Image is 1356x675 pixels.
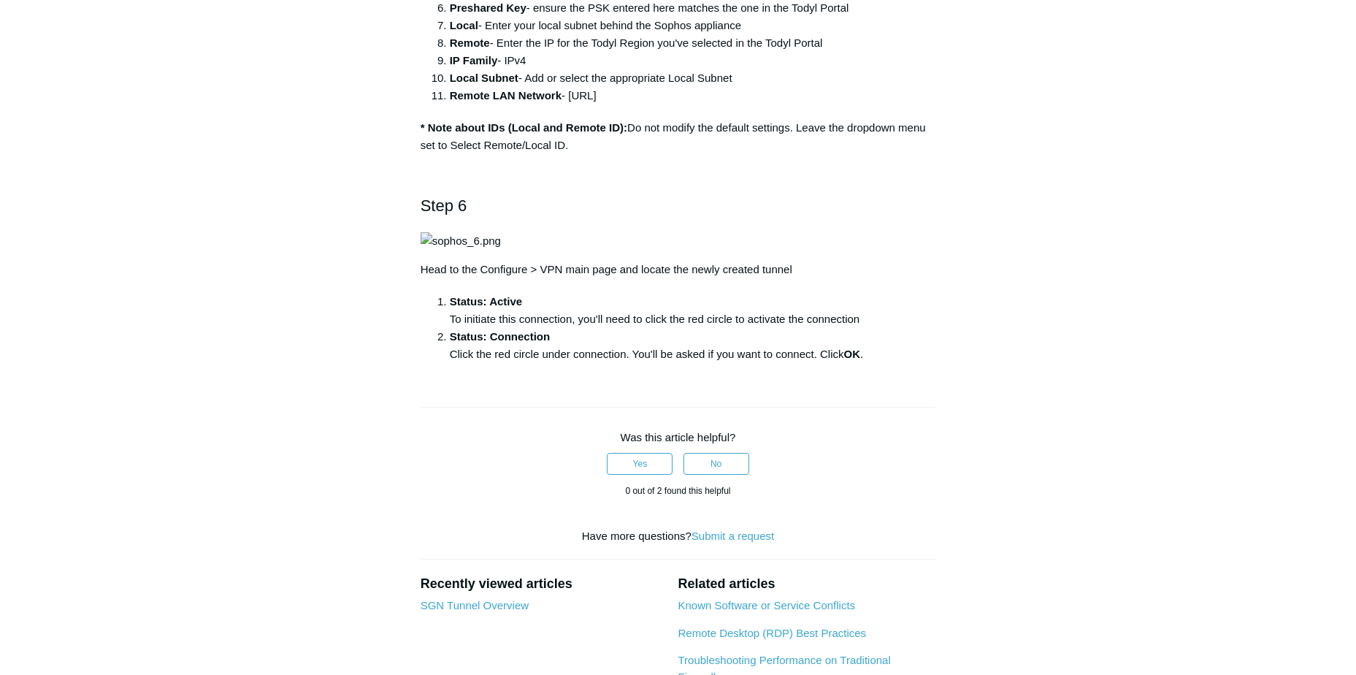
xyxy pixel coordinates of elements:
div: Do not modify the default settings. Leave the dropdown menu set to Select Remote/Local ID. [421,119,936,154]
li: - Enter your local subnet behind the Sophos appliance [450,17,936,34]
div: Click the red circle under connection. You'll be asked if you want to connect. Click . [450,346,936,363]
strong: Preshared Key [450,1,526,14]
strong: Local [450,19,478,31]
div: To initiate this connection, you'll need to click the red circle to activate the connection [450,310,936,328]
h2: Recently viewed articles [421,574,664,594]
a: Known Software or Service Conflicts [678,599,855,611]
a: Remote Desktop (RDP) Best Practices [678,627,866,639]
span: 0 out of 2 found this helpful [625,486,730,496]
strong: Remote [450,37,490,49]
li: - Add or select the appropriate Local Subnet [450,69,936,87]
img: sophos_6.png [421,232,501,250]
strong: * Note about IDs (Local and Remote ID): [421,121,627,134]
h2: Step 6 [421,193,936,218]
button: This article was helpful [607,453,673,475]
strong: Local Subnet [450,72,518,84]
a: SGN Tunnel Overview [421,599,529,611]
strong: Status: Active [450,295,522,308]
span: Was this article helpful? [621,431,736,443]
li: - IPv4 [450,52,936,69]
p: Head to the Configure > VPN main page and locate the newly created tunnel [421,261,936,278]
strong: Remote LAN Network [450,89,562,102]
a: Submit a request [692,530,774,542]
strong: OK [844,348,861,360]
div: Have more questions? [421,528,936,545]
h2: Related articles [678,574,935,594]
button: This article was not helpful [683,453,749,475]
strong: IP Family [450,54,498,66]
li: - Enter the IP for the Todyl Region you've selected in the Todyl Portal [450,34,936,52]
li: - [URL] [450,87,936,104]
strong: Status: Connection [450,330,551,343]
